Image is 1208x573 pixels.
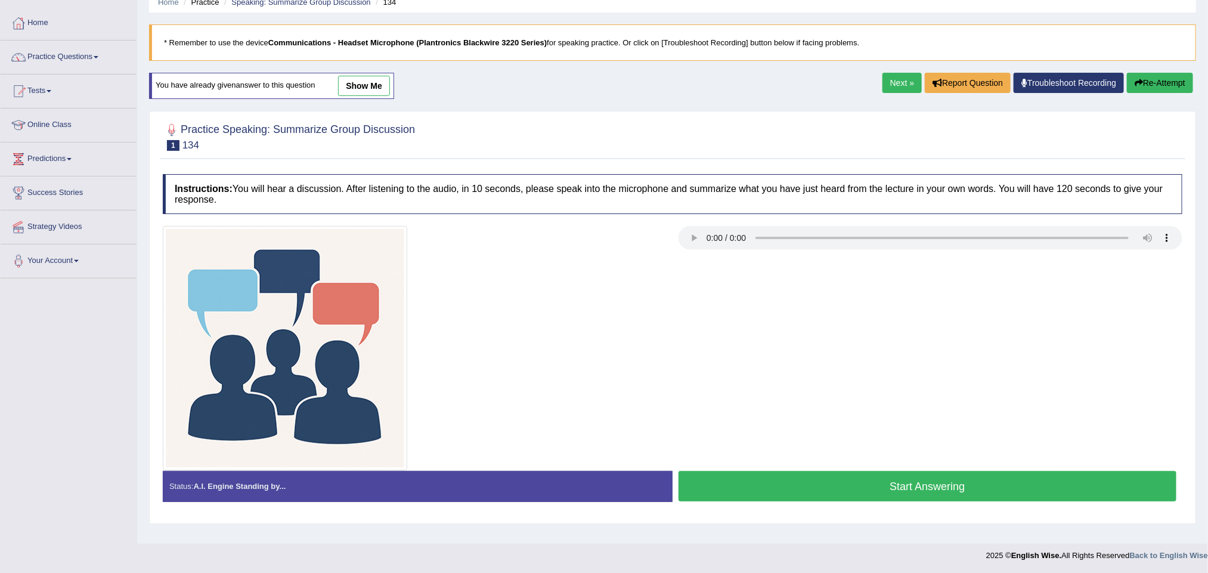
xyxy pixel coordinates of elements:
button: Re-Attempt [1127,73,1193,93]
a: Back to English Wise [1130,551,1208,560]
small: 134 [182,140,199,151]
a: Strategy Videos [1,210,137,240]
button: Start Answering [679,471,1176,501]
b: Communications - Headset Microphone (Plantronics Blackwire 3220 Series) [268,38,547,47]
a: Predictions [1,143,137,172]
a: Tests [1,75,137,104]
a: Success Stories [1,176,137,206]
strong: A.I. Engine Standing by... [193,482,286,491]
strong: English Wise. [1011,551,1061,560]
div: You have already given answer to this question [149,73,394,99]
button: Report Question [925,73,1011,93]
h4: You will hear a discussion. After listening to the audio, in 10 seconds, please speak into the mi... [163,174,1182,214]
a: Practice Questions [1,41,137,70]
b: Instructions: [175,184,233,194]
a: Your Account [1,244,137,274]
h2: Practice Speaking: Summarize Group Discussion [163,121,415,151]
a: Online Class [1,109,137,138]
span: 1 [167,140,179,151]
a: show me [338,76,390,96]
div: Status: [163,471,673,501]
a: Next » [882,73,922,93]
blockquote: * Remember to use the device for speaking practice. Or click on [Troubleshoot Recording] button b... [149,24,1196,61]
a: Home [1,7,137,36]
div: 2025 © All Rights Reserved [986,544,1208,561]
a: Troubleshoot Recording [1014,73,1124,93]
